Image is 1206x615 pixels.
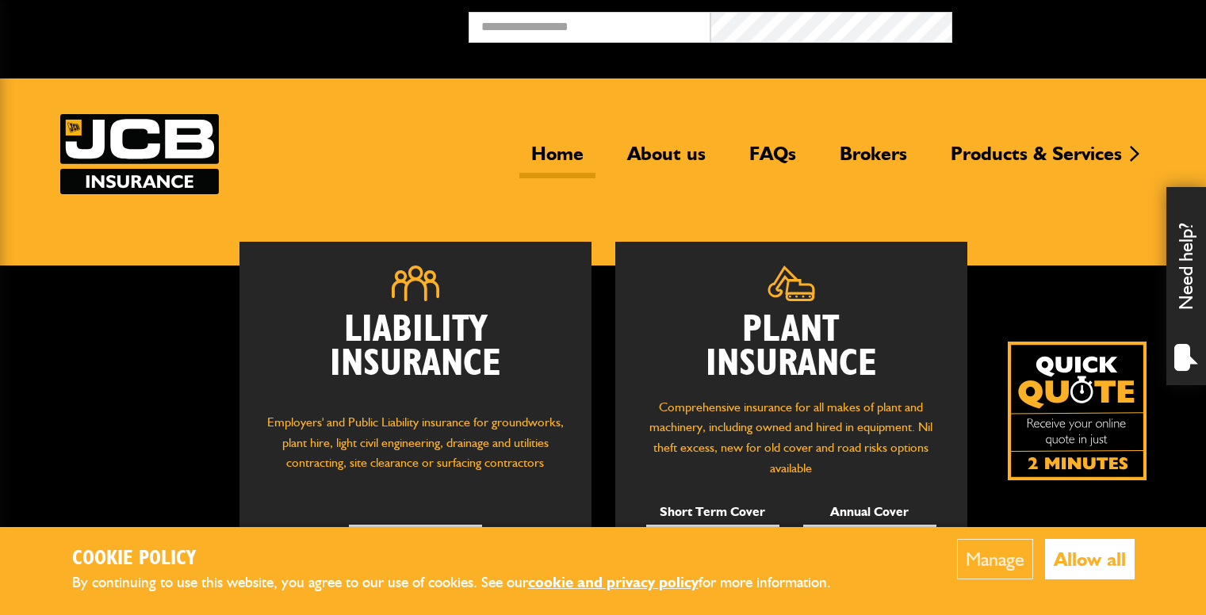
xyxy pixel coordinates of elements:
[72,547,857,571] h2: Cookie Policy
[737,142,808,178] a: FAQs
[803,525,936,558] a: Get Quote
[1045,539,1135,579] button: Allow all
[72,571,857,595] p: By continuing to use this website, you agree to our use of cookies. See our for more information.
[528,573,699,591] a: cookie and privacy policy
[60,114,219,194] a: JCB Insurance Services
[952,12,1194,36] button: Broker Login
[615,142,718,178] a: About us
[349,525,482,558] a: Get Quote
[639,397,944,478] p: Comprehensive insurance for all makes of plant and machinery, including owned and hired in equipm...
[60,114,219,194] img: JCB Insurance Services logo
[957,539,1033,579] button: Manage
[646,525,779,558] a: Get Quote
[263,412,568,488] p: Employers' and Public Liability insurance for groundworks, plant hire, light civil engineering, d...
[646,502,779,522] p: Short Term Cover
[519,142,595,178] a: Home
[263,313,568,397] h2: Liability Insurance
[1166,187,1206,385] div: Need help?
[939,142,1134,178] a: Products & Services
[803,502,936,522] p: Annual Cover
[1008,342,1147,480] a: Get your insurance quote isn just 2-minutes
[639,313,944,381] h2: Plant Insurance
[828,142,919,178] a: Brokers
[1008,342,1147,480] img: Quick Quote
